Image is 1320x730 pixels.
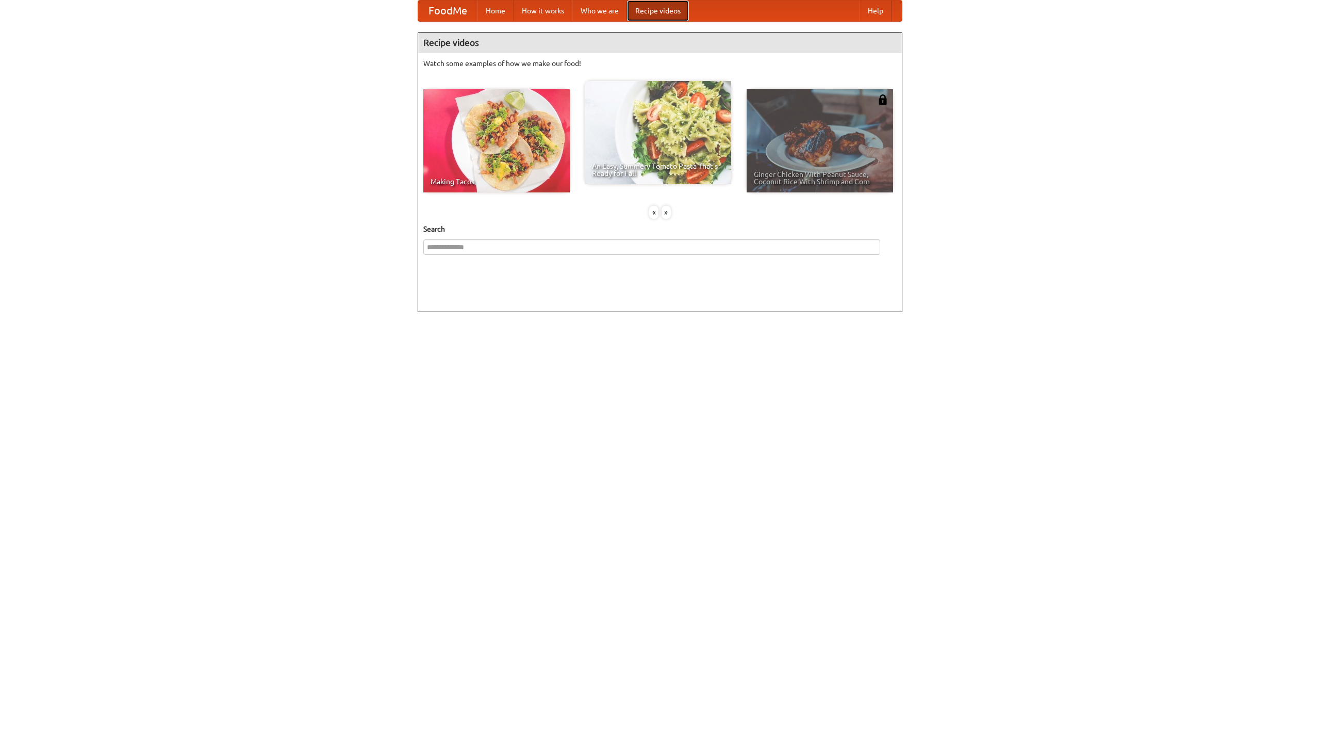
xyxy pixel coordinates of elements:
a: Who we are [572,1,627,21]
a: Home [477,1,514,21]
a: Help [860,1,892,21]
a: How it works [514,1,572,21]
div: » [662,206,671,219]
h4: Recipe videos [418,33,902,53]
a: Recipe videos [627,1,689,21]
h5: Search [423,224,897,234]
a: FoodMe [418,1,477,21]
a: Making Tacos [423,89,570,192]
div: « [649,206,658,219]
a: An Easy, Summery Tomato Pasta That's Ready for Fall [585,81,731,184]
p: Watch some examples of how we make our food! [423,58,897,69]
span: An Easy, Summery Tomato Pasta That's Ready for Fall [592,163,724,177]
span: Making Tacos [431,178,563,185]
img: 483408.png [878,94,888,105]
